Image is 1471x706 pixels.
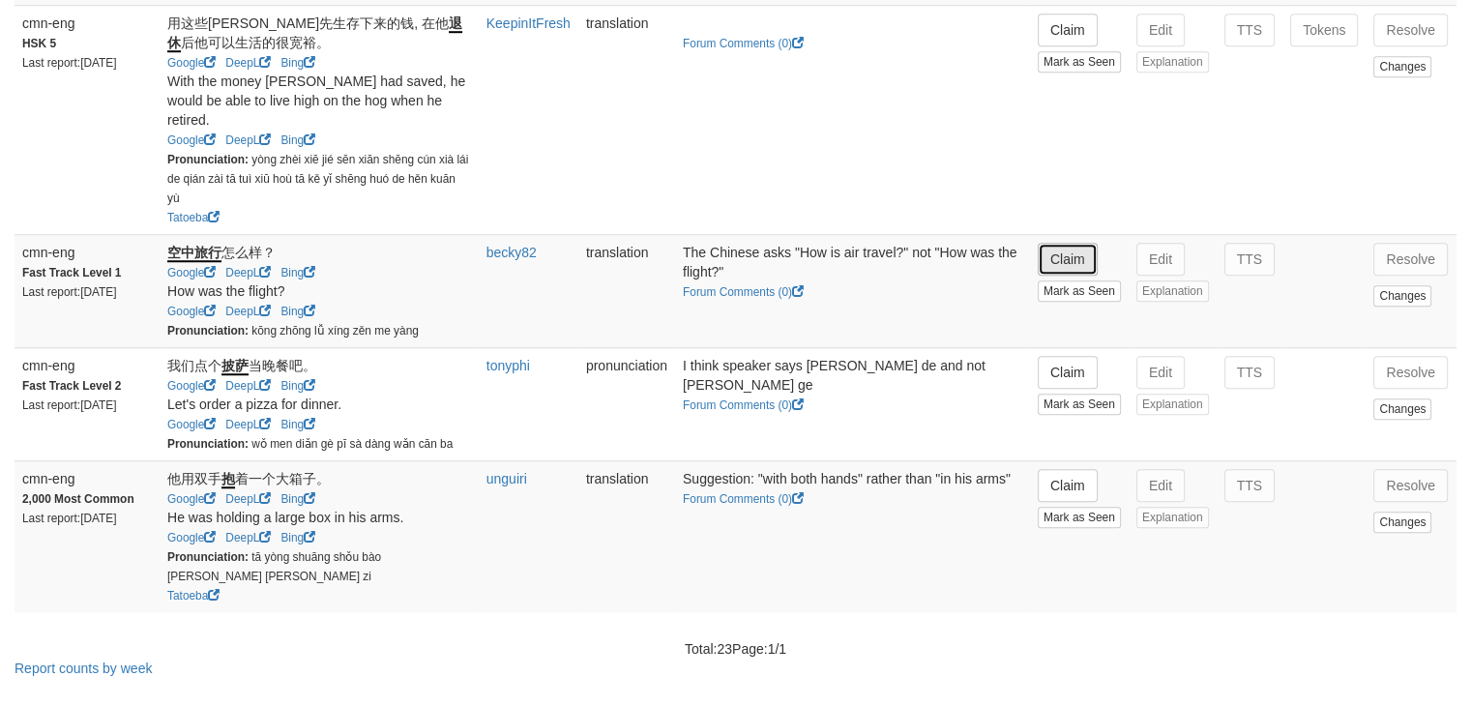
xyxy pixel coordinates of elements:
[225,418,271,431] a: DeepL
[167,281,471,301] div: How was the flight?
[167,531,216,544] a: Google
[280,56,315,70] a: Bing
[683,285,804,299] a: Forum Comments (0)
[675,347,1030,460] td: I think speaker says [PERSON_NAME] de and not [PERSON_NAME] ge
[280,305,315,318] a: Bing
[167,324,419,338] small: kōng zhōng lǚ xíng zěn me yàng
[22,492,134,506] strong: 2,000 Most Common
[683,492,804,506] a: Forum Comments (0)
[1038,280,1121,302] button: Mark as Seen
[225,133,271,147] a: DeepL
[1373,512,1431,533] button: Changes
[1373,243,1448,276] button: Resolve
[167,245,276,262] span: 怎么样？
[1136,243,1185,276] button: Edit
[1373,14,1448,46] button: Resolve
[683,37,804,50] a: Forum Comments (0)
[1373,356,1448,389] button: Resolve
[1038,243,1098,276] button: Claim
[1290,14,1358,46] button: Tokens
[22,243,152,262] div: cmn-eng
[280,531,315,544] a: Bing
[167,395,471,414] div: Let's order a pizza for dinner.
[578,347,675,460] td: pronunciation
[167,211,220,224] a: Tatoeba
[167,324,249,338] strong: Pronunciation:
[578,5,675,234] td: translation
[1136,507,1209,528] button: Explanation
[1136,394,1209,415] button: Explanation
[167,437,249,451] strong: Pronunciation:
[167,153,249,166] strong: Pronunciation:
[225,266,271,279] a: DeepL
[280,133,315,147] a: Bing
[22,398,117,412] small: Last report: [DATE]
[1136,14,1185,46] button: Edit
[22,266,121,279] strong: Fast Track Level 1
[22,379,121,393] strong: Fast Track Level 2
[167,550,249,564] strong: Pronunciation:
[167,418,216,431] a: Google
[486,358,530,373] a: tonyphi
[167,437,453,451] small: wǒ men diǎn gè pī sà dàng wǎn cān ba
[167,550,381,583] small: tā yòng shuāng shǒu bào [PERSON_NAME] [PERSON_NAME] zi
[22,14,152,33] div: cmn-eng
[167,15,462,52] span: 用这些[PERSON_NAME]先生存下来的钱, 在他 后他可以生活的很宽裕。
[167,589,220,603] a: Tatoeba
[167,358,316,375] span: 我们点个 当晚餐吧。
[167,492,216,506] a: Google
[15,661,152,676] a: Report counts by week
[22,285,117,299] small: Last report: [DATE]
[1038,394,1121,415] button: Mark as Seen
[22,56,117,70] small: Last report: [DATE]
[22,356,152,375] div: cmn-eng
[1038,507,1121,528] button: Mark as Seen
[683,398,804,412] a: Forum Comments (0)
[1038,51,1121,73] button: Mark as Seen
[221,471,235,488] u: 抱
[675,234,1030,347] td: The Chinese asks "How is air travel?" not "How was the flight?"
[22,37,56,50] strong: HSK 5
[22,469,152,488] div: cmn-eng
[1136,356,1185,389] button: Edit
[280,492,315,506] a: Bing
[225,492,271,506] a: DeepL
[167,56,216,70] a: Google
[280,379,315,393] a: Bing
[167,245,221,262] u: 空中旅行
[1224,356,1275,389] button: TTS
[225,379,271,393] a: DeepL
[221,358,249,375] u: 披萨
[280,418,315,431] a: Bing
[1373,285,1431,307] button: Changes
[1373,398,1431,420] button: Changes
[167,305,216,318] a: Google
[22,512,117,525] small: Last report: [DATE]
[1373,469,1448,502] button: Resolve
[1224,243,1275,276] button: TTS
[167,72,471,130] div: With the money [PERSON_NAME] had saved, he would be able to live high on the hog when he retired.
[167,379,216,393] a: Google
[167,133,216,147] a: Google
[1136,469,1185,502] button: Edit
[486,15,571,31] a: KeepinItFresh
[1224,14,1275,46] button: TTS
[486,471,527,486] a: unguiri
[578,234,675,347] td: translation
[1373,56,1431,77] button: Changes
[167,15,462,52] u: 退休
[1038,469,1098,502] button: Claim
[167,471,330,488] span: 他用双手 着一个大箱子。
[486,245,537,260] a: becky82
[225,531,271,544] a: DeepL
[167,266,216,279] a: Google
[1038,14,1098,46] button: Claim
[578,460,675,612] td: translation
[225,305,271,318] a: DeepL
[1136,51,1209,73] button: Explanation
[280,266,315,279] a: Bing
[225,56,271,70] a: DeepL
[167,508,471,527] div: He was holding a large box in his arms.
[1224,469,1275,502] button: TTS
[1038,356,1098,389] button: Claim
